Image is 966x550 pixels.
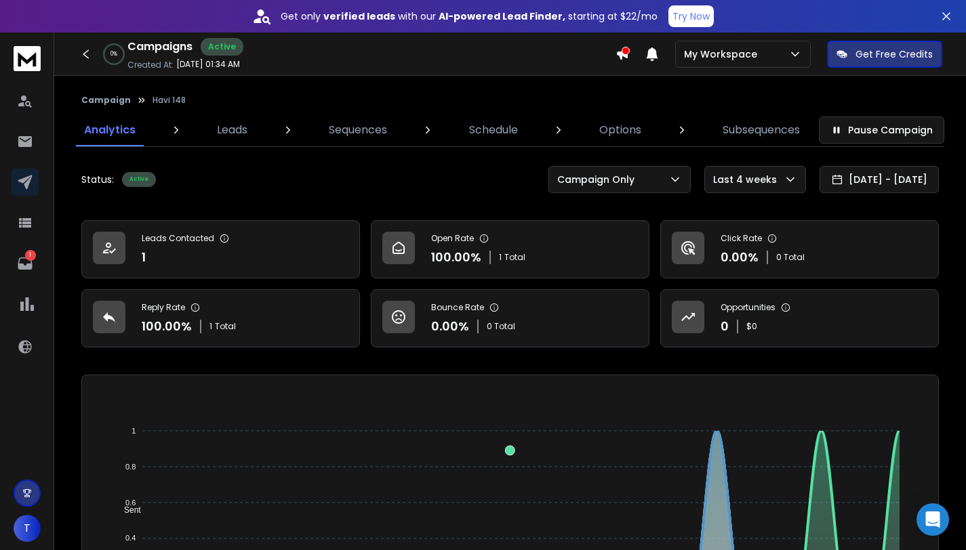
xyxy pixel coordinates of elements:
[856,47,933,61] p: Get Free Credits
[371,289,649,347] a: Bounce Rate0.00%0 Total
[461,114,526,146] a: Schedule
[142,233,214,244] p: Leads Contacted
[431,302,484,313] p: Bounce Rate
[776,252,805,263] p: 0 Total
[591,114,649,146] a: Options
[125,534,136,543] tspan: 0.4
[114,505,141,515] span: Sent
[176,59,240,70] p: [DATE] 01:34 AM
[323,9,395,23] strong: verified leads
[487,321,515,332] p: 0 Total
[819,117,944,144] button: Pause Campaign
[504,252,525,263] span: Total
[660,289,939,347] a: Opportunities0$0
[721,302,776,313] p: Opportunities
[827,41,942,68] button: Get Free Credits
[81,173,114,186] p: Status:
[125,463,136,471] tspan: 0.8
[142,302,185,313] p: Reply Rate
[209,321,212,332] span: 1
[12,250,39,277] a: 1
[721,233,762,244] p: Click Rate
[215,321,236,332] span: Total
[721,317,729,336] p: 0
[469,122,518,138] p: Schedule
[371,220,649,278] a: Open Rate100.00%1Total
[14,515,41,542] button: T
[142,248,146,267] p: 1
[599,122,641,138] p: Options
[746,321,757,332] p: $ 0
[672,9,710,23] p: Try Now
[721,248,759,267] p: 0.00 %
[142,317,192,336] p: 100.00 %
[820,166,939,193] button: [DATE] - [DATE]
[713,173,782,186] p: Last 4 weeks
[127,60,174,70] p: Created At:
[81,95,131,106] button: Campaign
[153,95,186,106] p: Havi 148
[668,5,714,27] button: Try Now
[281,9,658,23] p: Get only with our starting at $22/mo
[76,114,144,146] a: Analytics
[499,252,502,263] span: 1
[84,122,136,138] p: Analytics
[25,250,36,261] p: 1
[660,220,939,278] a: Click Rate0.00%0 Total
[431,233,474,244] p: Open Rate
[557,173,640,186] p: Campaign Only
[132,427,136,435] tspan: 1
[431,317,469,336] p: 0.00 %
[127,39,193,55] h1: Campaigns
[431,248,481,267] p: 100.00 %
[917,503,949,536] div: Open Intercom Messenger
[122,172,156,187] div: Active
[81,220,360,278] a: Leads Contacted1
[125,499,136,507] tspan: 0.6
[723,122,800,138] p: Subsequences
[201,38,243,56] div: Active
[81,289,360,347] a: Reply Rate100.00%1Total
[217,122,247,138] p: Leads
[14,46,41,71] img: logo
[321,114,395,146] a: Sequences
[715,114,808,146] a: Subsequences
[110,50,117,58] p: 0 %
[329,122,387,138] p: Sequences
[209,114,256,146] a: Leads
[439,9,565,23] strong: AI-powered Lead Finder,
[684,47,763,61] p: My Workspace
